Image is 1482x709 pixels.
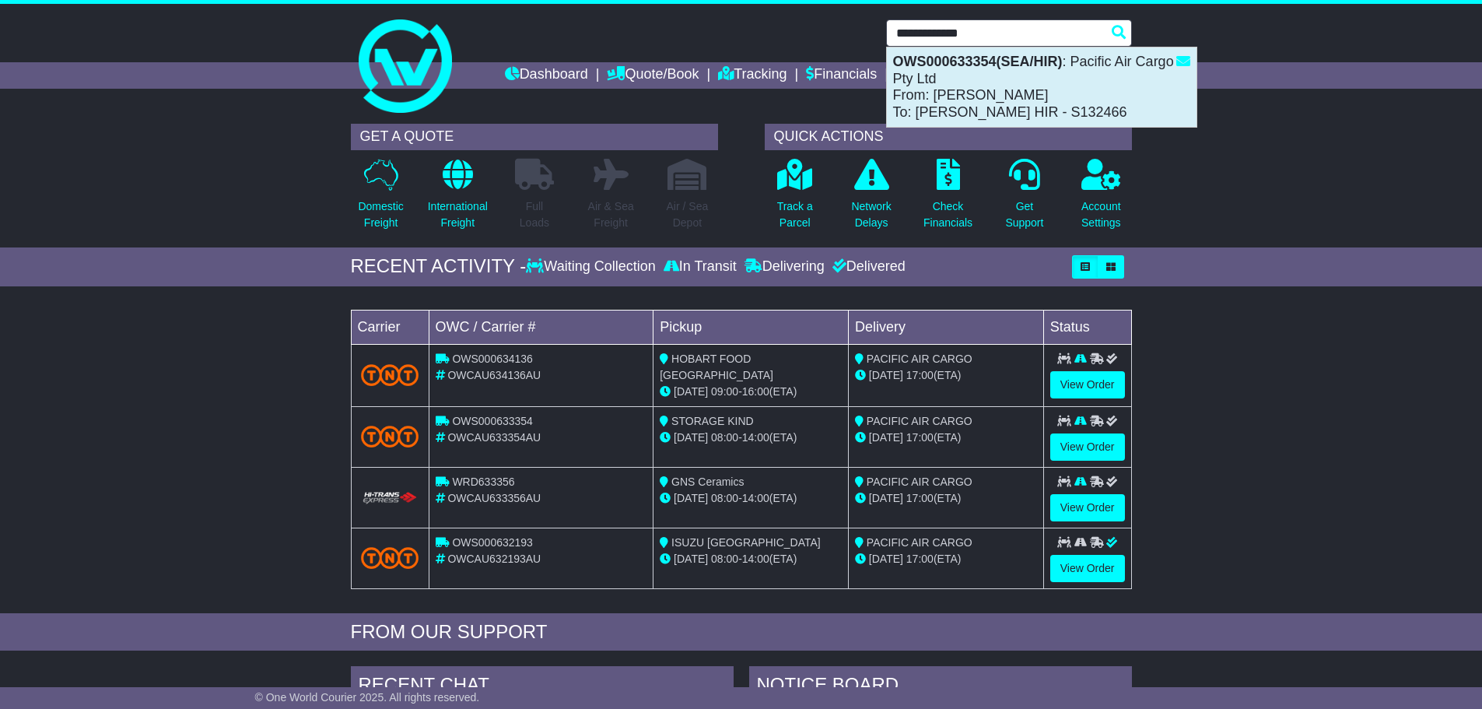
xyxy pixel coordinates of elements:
p: Get Support [1005,198,1043,231]
div: In Transit [660,258,741,276]
p: Track a Parcel [777,198,813,231]
span: 17:00 [906,553,934,565]
p: Network Delays [851,198,891,231]
span: 17:00 [906,369,934,381]
span: [DATE] [674,553,708,565]
span: [DATE] [674,385,708,398]
span: OWCAU633356AU [447,492,541,504]
img: HiTrans.png [361,491,419,506]
div: Waiting Collection [526,258,659,276]
p: Air & Sea Freight [588,198,634,231]
div: : Pacific Air Cargo Pty Ltd From: [PERSON_NAME] To: [PERSON_NAME] HIR - S132466 [887,47,1196,127]
span: PACIFIC AIR CARGO [867,353,972,365]
span: [DATE] [869,492,903,504]
a: Tracking [718,62,787,89]
span: 08:00 [711,492,738,504]
p: Air / Sea Depot [667,198,709,231]
div: NOTICE BOARD [749,666,1132,708]
div: GET A QUOTE [351,124,718,150]
span: © One World Courier 2025. All rights reserved. [255,691,480,704]
div: (ETA) [855,490,1037,507]
span: 17:00 [906,431,934,444]
span: [DATE] [869,369,903,381]
span: PACIFIC AIR CARGO [867,415,972,427]
span: OWCAU633354AU [447,431,541,444]
span: OWS000634136 [452,353,533,365]
td: Delivery [848,310,1043,344]
span: HOBART FOOD [GEOGRAPHIC_DATA] [660,353,773,381]
div: - (ETA) [660,430,842,446]
p: Account Settings [1081,198,1121,231]
div: RECENT CHAT [351,666,734,708]
div: - (ETA) [660,551,842,567]
span: PACIFIC AIR CARGO [867,536,972,549]
td: Carrier [351,310,429,344]
span: [DATE] [869,553,903,565]
a: Dashboard [505,62,588,89]
a: Quote/Book [607,62,699,89]
span: WRD633356 [452,476,514,488]
div: Delivered [829,258,906,276]
div: (ETA) [855,430,1037,446]
a: GetSupport [1004,158,1044,240]
td: OWC / Carrier # [429,310,653,344]
span: 17:00 [906,492,934,504]
a: InternationalFreight [427,158,489,240]
span: ISUZU [GEOGRAPHIC_DATA] [671,536,821,549]
span: PACIFIC AIR CARGO [867,476,972,488]
div: RECENT ACTIVITY - [351,255,527,278]
span: [DATE] [674,492,708,504]
a: NetworkDelays [850,158,892,240]
td: Status [1043,310,1131,344]
a: AccountSettings [1081,158,1122,240]
span: 08:00 [711,431,738,444]
span: OWS000632193 [452,536,533,549]
span: [DATE] [674,431,708,444]
a: DomesticFreight [357,158,404,240]
a: CheckFinancials [923,158,973,240]
a: View Order [1050,371,1125,398]
a: Track aParcel [776,158,814,240]
p: International Freight [428,198,488,231]
a: View Order [1050,555,1125,582]
span: 14:00 [742,492,769,504]
div: - (ETA) [660,384,842,400]
span: 08:00 [711,553,738,565]
p: Full Loads [515,198,554,231]
p: Check Financials [923,198,972,231]
td: Pickup [653,310,849,344]
span: 16:00 [742,385,769,398]
img: TNT_Domestic.png [361,364,419,385]
span: 14:00 [742,431,769,444]
img: TNT_Domestic.png [361,547,419,568]
div: (ETA) [855,367,1037,384]
div: Delivering [741,258,829,276]
a: View Order [1050,494,1125,521]
div: - (ETA) [660,490,842,507]
span: OWCAU632193AU [447,553,541,565]
span: [DATE] [869,431,903,444]
strong: OWS000633354(SEA/HIR) [893,54,1063,69]
a: Financials [806,62,877,89]
img: TNT_Domestic.png [361,426,419,447]
span: OWCAU634136AU [447,369,541,381]
span: 09:00 [711,385,738,398]
span: OWS000633354 [452,415,533,427]
span: 14:00 [742,553,769,565]
a: View Order [1050,433,1125,461]
div: (ETA) [855,551,1037,567]
div: FROM OUR SUPPORT [351,621,1132,644]
span: STORAGE KIND [671,415,754,427]
span: GNS Ceramics [671,476,744,488]
p: Domestic Freight [358,198,403,231]
div: QUICK ACTIONS [765,124,1132,150]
